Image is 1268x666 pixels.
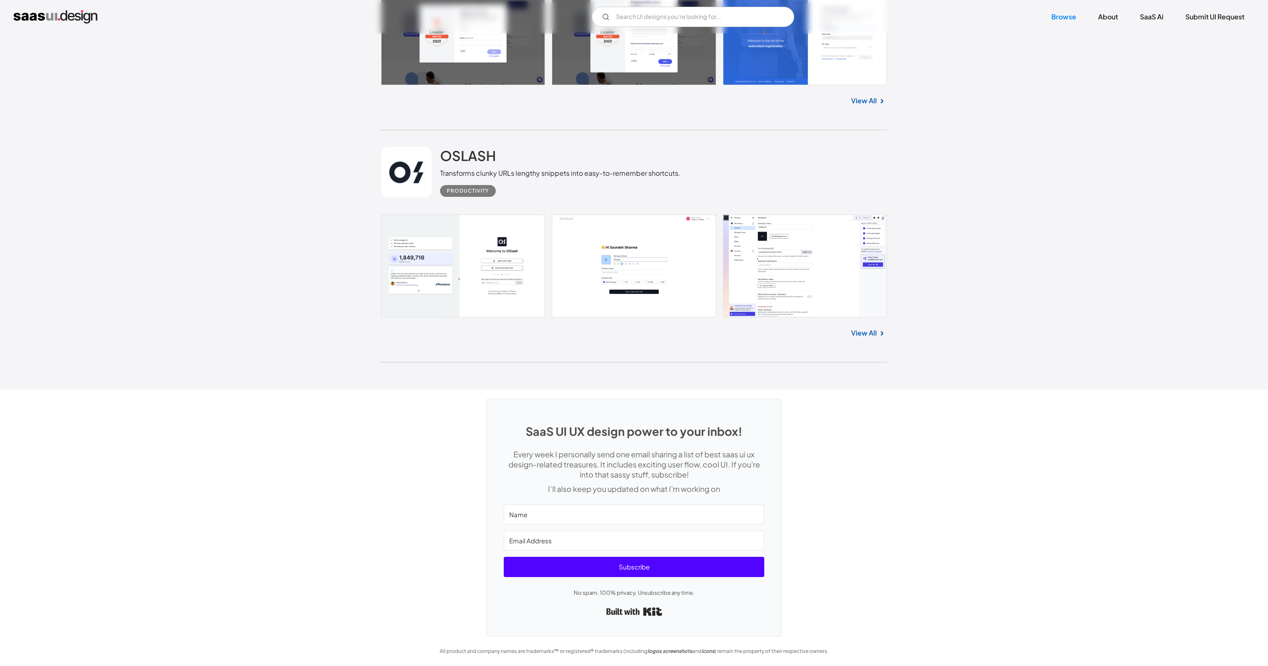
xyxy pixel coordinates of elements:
input: Name [504,505,764,524]
a: Built with Kit [606,604,662,619]
em: screenshots [663,648,692,654]
em: logos [647,648,661,654]
a: Browse [1041,8,1086,26]
a: home [13,10,97,24]
input: Search UI designs you're looking for... [592,7,794,27]
p: No spam. 100% privacy. Unsubscribe any time. [504,588,764,598]
a: Submit UI Request [1175,8,1255,26]
a: About [1088,8,1128,26]
p: I’ll also keep you updated on what I'm working on [504,484,764,494]
a: View All [851,96,877,106]
a: OSLASH [440,147,496,168]
div: Transforms clunky URLs lengthy snippets into easy-to-remember shortcuts. [440,168,680,178]
input: Email Address [504,531,764,551]
button: Subscribe [504,557,764,577]
h2: OSLASH [440,147,496,164]
em: icons [701,648,715,654]
form: Email Form [592,7,794,27]
a: SaaS Ai [1130,8,1174,26]
p: Every week I personally send one email sharing a list of best saas ui ux design-related treasures... [504,449,764,480]
a: View All [851,328,877,338]
h1: SaaS UI UX design power to your inbox! [504,424,764,438]
div: All product and company names are trademarks™ or registered® trademarks (including , and ) remain... [436,646,832,656]
div: Productivity [447,186,489,196]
